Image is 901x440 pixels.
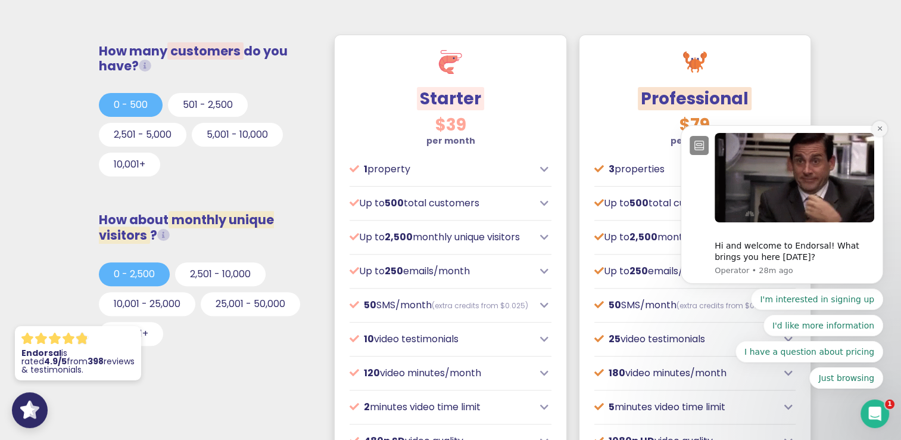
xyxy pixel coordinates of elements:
[88,355,104,367] strong: 398
[168,93,248,117] button: 501 - 2,500
[385,264,403,278] span: 250
[175,262,266,286] button: 2,501 - 10,000
[350,264,533,278] p: Up to emails/month
[364,400,370,414] span: 2
[364,332,374,346] span: 10
[364,298,376,312] span: 50
[21,347,61,359] strong: Endorsal
[609,366,625,380] span: 180
[157,229,170,241] i: Unique visitors that view our social proof tools (widgets, FOMO popups or Wall of Love) on your w...
[385,196,404,210] span: 500
[609,332,621,346] span: 25
[594,366,778,380] p: video minutes/month
[609,400,615,414] span: 5
[594,196,778,210] p: Up to total customers
[438,50,462,74] img: shrimp.svg
[44,355,67,367] strong: 4.9/5
[594,162,778,176] p: properties
[99,44,313,73] h3: How many do you have?
[192,123,283,147] button: 5,001 - 10,000
[350,230,533,244] p: Up to monthly unique visitors
[885,399,894,409] span: 1
[350,366,533,380] p: video minutes/month
[139,60,151,72] i: Total customers from whom you request testimonials/reviews.
[629,196,649,210] span: 500
[638,87,752,110] span: Professional
[350,332,533,346] p: video testimonials
[364,162,367,176] span: 1
[594,264,778,278] p: Up to emails/month
[683,50,707,74] img: crab.svg
[350,162,533,176] p: property
[364,366,380,380] span: 120
[609,298,621,312] span: 50
[167,42,244,60] span: customers
[99,153,160,176] button: 10,001+
[594,400,778,414] p: minutes video time limit
[594,298,778,312] p: SMS/month
[99,292,195,316] button: 10,001 - 25,000
[629,230,657,244] span: 2,500
[435,113,466,137] span: $39
[99,93,163,117] button: 0 - 500
[99,211,274,243] span: monthly unique visitors
[594,230,778,244] p: Up to monthly unique visitors
[629,264,648,278] span: 250
[99,123,186,147] button: 2,501 - 5,000
[609,162,615,176] span: 3
[663,61,901,408] iframe: Intercom notifications message
[99,262,170,286] button: 0 - 2,500
[350,298,533,312] p: SMS/month
[350,196,533,210] p: Up to total customers
[21,349,135,374] p: is rated from reviews & testimonials.
[99,322,163,346] button: 50,001+
[201,292,300,316] button: 25,001 - 50,000
[385,230,413,244] span: 2,500
[417,87,484,110] span: Starter
[594,332,778,346] p: video testimonials
[432,300,528,311] span: (extra credits from $0.025)
[350,400,533,414] p: minutes video time limit
[99,212,313,242] h3: How about ?
[861,399,889,428] iframe: Intercom live chat
[426,135,475,147] strong: per month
